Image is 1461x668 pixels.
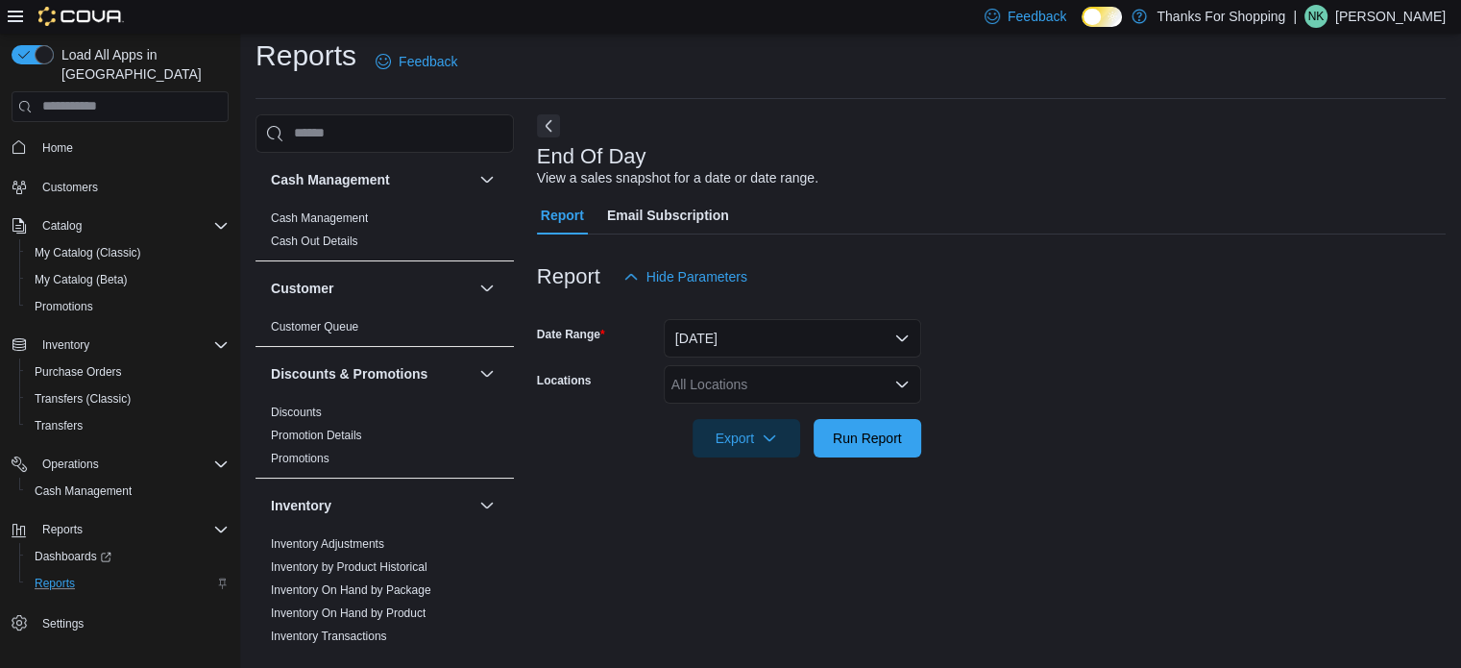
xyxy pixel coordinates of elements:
[271,170,390,189] h3: Cash Management
[4,451,236,478] button: Operations
[475,494,499,517] button: Inventory
[4,173,236,201] button: Customers
[35,518,229,541] span: Reports
[27,268,135,291] a: My Catalog (Beta)
[271,211,368,225] a: Cash Management
[399,52,457,71] span: Feedback
[271,320,358,334] a: Customer Queue
[271,630,387,643] a: Inventory Transactions
[271,364,472,383] button: Discounts & Promotions
[35,245,141,260] span: My Catalog (Classic)
[368,42,465,81] a: Feedback
[42,616,84,631] span: Settings
[271,606,426,621] span: Inventory On Hand by Product
[664,319,921,358] button: [DATE]
[475,168,499,191] button: Cash Management
[35,364,122,380] span: Purchase Orders
[271,496,472,515] button: Inventory
[35,176,106,199] a: Customers
[271,560,427,574] a: Inventory by Product Historical
[27,545,229,568] span: Dashboards
[4,516,236,543] button: Reports
[35,175,229,199] span: Customers
[19,385,236,412] button: Transfers (Classic)
[35,612,91,635] a: Settings
[19,293,236,320] button: Promotions
[646,267,747,286] span: Hide Parameters
[19,359,236,385] button: Purchase Orders
[271,537,384,551] a: Inventory Adjustments
[271,364,427,383] h3: Discounts & Promotions
[27,480,139,503] a: Cash Management
[271,583,431,597] a: Inventory On Hand by Package
[537,168,818,188] div: View a sales snapshot for a date or date range.
[35,334,97,357] button: Inventory
[1304,5,1327,28] div: Nick Kelly
[27,387,229,410] span: Transfers (Classic)
[35,136,229,160] span: Home
[35,518,90,541] button: Reports
[19,239,236,266] button: My Catalog (Classic)
[35,334,229,357] span: Inventory
[19,478,236,505] button: Cash Management
[35,453,229,476] span: Operations
[35,453,107,476] button: Operations
[271,235,358,248] a: Cash Out Details
[814,419,921,458] button: Run Report
[271,629,387,644] span: Inventory Transactions
[35,576,75,591] span: Reports
[537,114,560,137] button: Next
[1308,5,1325,28] span: NK
[271,319,358,334] span: Customer Queue
[271,279,472,298] button: Customer
[271,406,322,419] a: Discounts
[27,360,130,383] a: Purchase Orders
[35,136,81,160] a: Home
[271,170,472,189] button: Cash Management
[693,419,800,458] button: Export
[537,327,605,342] label: Date Range
[42,180,98,195] span: Customers
[27,360,229,383] span: Purchase Orders
[19,412,236,439] button: Transfers
[541,196,584,235] span: Report
[42,140,73,156] span: Home
[1335,5,1446,28] p: [PERSON_NAME]
[27,268,229,291] span: My Catalog (Beta)
[38,7,124,26] img: Cova
[54,45,229,84] span: Load All Apps in [GEOGRAPHIC_DATA]
[271,428,362,443] span: Promotion Details
[475,362,499,385] button: Discounts & Promotions
[4,212,236,239] button: Catalog
[271,582,431,598] span: Inventory On Hand by Package
[271,429,362,442] a: Promotion Details
[1157,5,1285,28] p: Thanks For Shopping
[1082,7,1122,27] input: Dark Mode
[27,241,149,264] a: My Catalog (Classic)
[271,210,368,226] span: Cash Management
[704,419,789,458] span: Export
[35,391,131,407] span: Transfers (Classic)
[35,214,89,237] button: Catalog
[607,196,729,235] span: Email Subscription
[4,332,236,359] button: Inventory
[256,315,514,346] div: Customer
[19,570,236,597] button: Reports
[1293,5,1297,28] p: |
[27,545,119,568] a: Dashboards
[894,377,910,392] button: Open list of options
[475,277,499,300] button: Customer
[27,295,229,318] span: Promotions
[27,295,101,318] a: Promotions
[256,207,514,260] div: Cash Management
[271,451,329,466] span: Promotions
[27,572,83,595] a: Reports
[1082,27,1083,28] span: Dark Mode
[27,414,229,437] span: Transfers
[27,241,229,264] span: My Catalog (Classic)
[1008,7,1066,26] span: Feedback
[256,401,514,478] div: Discounts & Promotions
[27,387,138,410] a: Transfers (Classic)
[271,279,333,298] h3: Customer
[271,452,329,465] a: Promotions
